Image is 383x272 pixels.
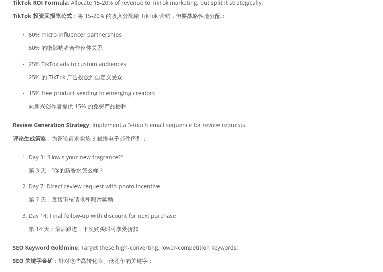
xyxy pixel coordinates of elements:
font: 25% 的 TikTok 广告投放到自定义受众 [29,73,123,81]
font: 第 3 天：“你的新香水怎么样？ [29,166,104,174]
strong: SEO Keyword Goldmine [13,244,78,251]
font: 第 14 天：最后跟进，下次购买时可享受折扣 [29,225,139,233]
font: ：针对这些高转化率、低竞争的关键字： [13,257,153,264]
p: : Implement a 3-touch email sequence for review requests: [13,120,269,146]
p: 60% micro-influencer partnerships [29,29,269,56]
font: ：为评论请求实施 3 触摸电子邮件序列： [13,135,147,142]
p: Day 3: "How's your new fragrance?" [29,152,269,178]
p: : Target these high-converting, lower-competition keywords: [13,243,269,269]
p: 15% free product seeding to emerging creators [29,88,269,114]
p: Day 7: Direct review request with photo incentive [29,181,269,207]
font: 第 7 天：直接审核请求和照片奖励 [29,196,113,203]
p: 25% TikTok ads to custom audiences [29,59,269,85]
strong: TikTok 投资回报率公式 [13,12,72,20]
strong: Review Generation Strategy [13,121,89,129]
font: ：将 15-20% 的收入分配给 TikTok 营销，但要战略性地分配： [13,12,226,20]
font: 向新兴创作者提供 15% 的免费产品播种 [29,102,127,110]
font: 60% 的微影响者合作伙伴关系 [29,44,103,51]
strong: SEO 关键字金矿 [13,257,53,264]
strong: 评论生成策略 [13,135,46,142]
p: Day 14: Final follow-up with discount for next purchase [29,211,269,237]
